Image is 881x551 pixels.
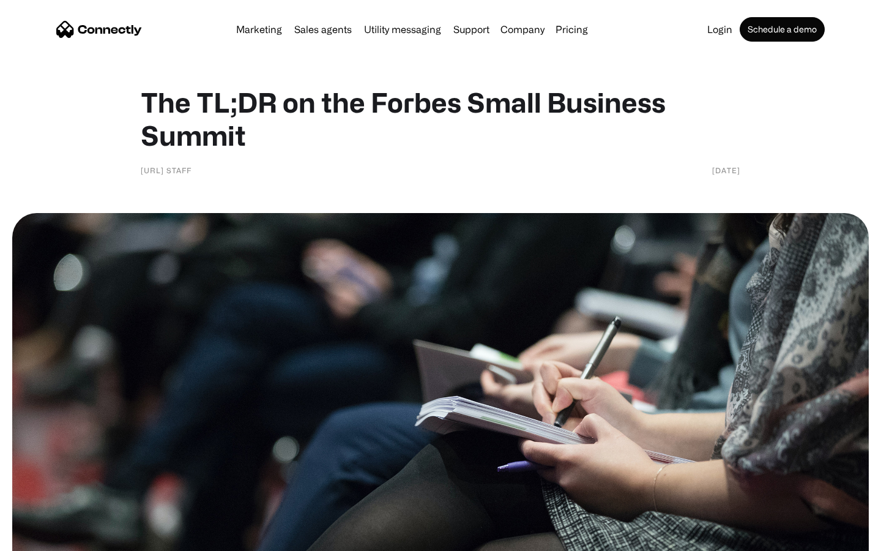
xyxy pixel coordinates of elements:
[712,164,740,176] div: [DATE]
[231,24,287,34] a: Marketing
[740,17,825,42] a: Schedule a demo
[551,24,593,34] a: Pricing
[702,24,737,34] a: Login
[12,530,73,547] aside: Language selected: English
[359,24,446,34] a: Utility messaging
[141,164,191,176] div: [URL] Staff
[448,24,494,34] a: Support
[289,24,357,34] a: Sales agents
[141,86,740,152] h1: The TL;DR on the Forbes Small Business Summit
[24,530,73,547] ul: Language list
[500,21,545,38] div: Company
